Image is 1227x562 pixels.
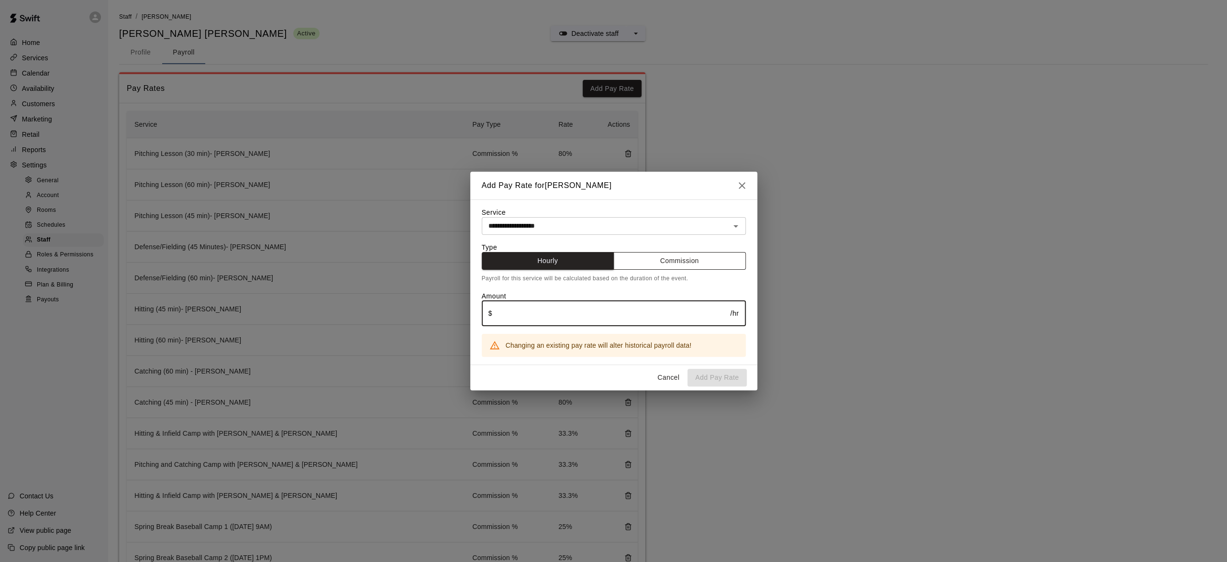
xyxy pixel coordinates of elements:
div: outlined primary button group [482,252,746,270]
button: Open [729,220,742,233]
button: Commission [613,252,746,270]
div: Changing an existing pay rate will alter historical payroll data! [506,337,692,354]
label: Type [482,243,497,251]
p: /hr [730,309,739,319]
p: $ [488,309,492,319]
button: Hourly [482,252,614,270]
label: Service [482,209,506,216]
label: Amount [482,292,507,300]
button: Cancel [653,369,684,386]
span: Payroll for this service will be calculated based on the duration of the event. [482,275,688,282]
h2: Add Pay Rate for [PERSON_NAME] [470,172,623,199]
